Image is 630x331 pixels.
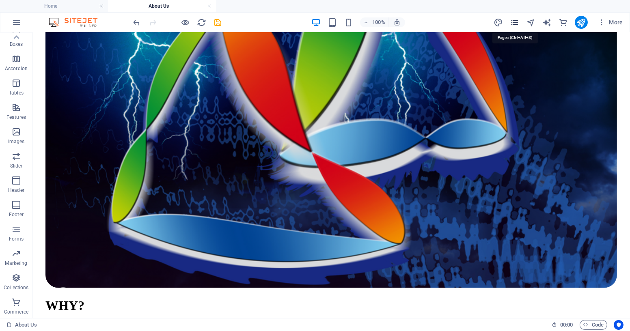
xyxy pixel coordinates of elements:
[526,17,536,27] button: navigator
[598,18,623,26] span: More
[5,260,27,267] p: Marketing
[181,17,190,27] button: Click here to leave preview mode and continue editing
[542,18,552,27] i: AI Writer
[566,322,567,328] span: :
[614,320,624,330] button: Usercentrics
[8,187,24,193] p: Header
[8,138,25,145] p: Images
[542,17,552,27] button: text_generator
[510,17,520,27] button: pages
[580,320,607,330] button: Code
[9,236,24,242] p: Forms
[594,16,626,29] button: More
[47,17,108,27] img: Editor Logo
[393,19,401,26] i: On resize automatically adjust zoom level to fit chosen device.
[560,320,573,330] span: 00 00
[6,114,26,120] p: Features
[372,17,385,27] h6: 100%
[132,17,142,27] button: undo
[4,309,28,315] p: Commerce
[108,2,216,11] h4: About Us
[552,320,573,330] h6: Session time
[559,17,568,27] button: commerce
[4,284,28,291] p: Collections
[494,17,503,27] button: design
[9,90,24,96] p: Tables
[213,17,223,27] button: save
[132,18,142,27] i: Undo: Change text (Ctrl+Z)
[5,65,28,72] p: Accordion
[576,18,586,27] i: Publish
[559,18,568,27] i: Commerce
[6,320,37,330] a: Click to cancel selection. Double-click to open Pages
[9,211,24,218] p: Footer
[575,16,588,29] button: publish
[214,18,223,27] i: Save (Ctrl+S)
[526,18,535,27] i: Navigator
[494,18,503,27] i: Design (Ctrl+Alt+Y)
[583,320,604,330] span: Code
[10,41,23,47] p: Boxes
[197,17,207,27] button: reload
[10,163,23,169] p: Slider
[197,18,207,27] i: Reload page
[360,17,389,27] button: 100%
